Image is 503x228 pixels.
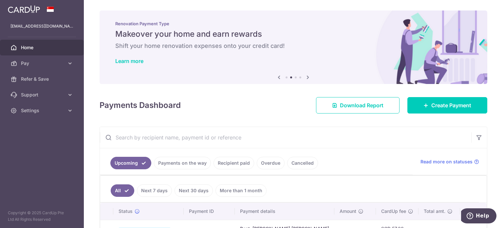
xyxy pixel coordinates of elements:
span: Settings [21,107,64,114]
span: Read more on statuses [420,158,473,165]
a: Cancelled [287,157,318,169]
a: All [111,184,134,197]
a: Create Payment [407,97,487,114]
a: Upcoming [110,157,151,169]
a: Overdue [257,157,285,169]
img: Renovation banner [100,10,487,84]
a: Read more on statuses [420,158,479,165]
span: Pay [21,60,64,67]
a: Recipient paid [214,157,254,169]
h5: Makeover your home and earn rewards [115,29,472,39]
input: Search by recipient name, payment id or reference [100,127,471,148]
a: Download Report [316,97,400,114]
p: [EMAIL_ADDRESS][DOMAIN_NAME] [10,23,73,30]
span: Charge date [465,208,492,215]
p: Renovation Payment Type [115,21,472,26]
a: Next 30 days [175,184,213,197]
span: Total amt. [424,208,445,215]
a: Payments on the way [154,157,211,169]
a: More than 1 month [215,184,267,197]
a: Learn more [115,58,143,64]
span: Create Payment [431,101,471,109]
th: Payment details [235,203,334,220]
span: Status [119,208,133,215]
iframe: Opens a widget where you can find more information [461,208,496,225]
img: CardUp [8,5,40,13]
h4: Payments Dashboard [100,99,181,111]
h6: Shift your home renovation expenses onto your credit card! [115,42,472,50]
span: Download Report [340,101,383,109]
span: Support [21,92,64,98]
a: Next 7 days [137,184,172,197]
span: Amount [340,208,356,215]
th: Payment ID [184,203,235,220]
span: Refer & Save [21,76,64,82]
span: Home [21,44,64,51]
span: CardUp fee [381,208,406,215]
